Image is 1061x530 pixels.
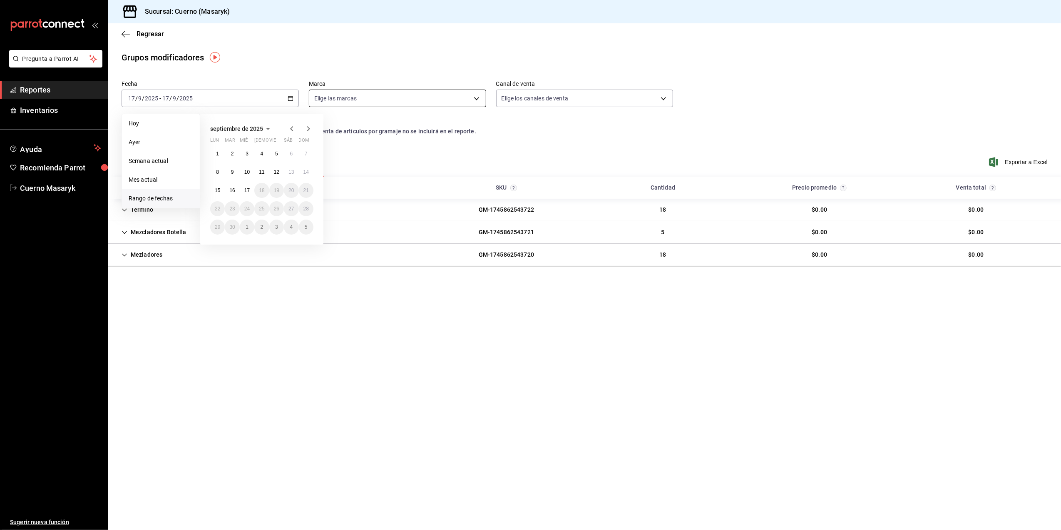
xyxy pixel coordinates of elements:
button: 1 de octubre de 2025 [240,220,254,235]
span: Semana actual [129,157,193,165]
div: Container [108,177,1061,267]
span: Mes actual [129,175,193,184]
button: 1 de septiembre de 2025 [210,146,225,161]
button: septiembre de 2025 [210,124,273,134]
abbr: miércoles [240,137,248,146]
button: 11 de septiembre de 2025 [254,165,269,180]
button: 3 de octubre de 2025 [269,220,284,235]
abbr: 3 de octubre de 2025 [275,224,278,230]
abbr: sábado [284,137,293,146]
div: Cell [962,202,991,217]
abbr: viernes [269,137,276,146]
button: Exportar a Excel [991,157,1048,167]
abbr: 5 de septiembre de 2025 [275,151,278,157]
label: Canal de venta [496,81,673,87]
div: Cell [115,202,160,217]
span: - [159,95,161,102]
abbr: 6 de septiembre de 2025 [290,151,293,157]
button: 12 de septiembre de 2025 [269,165,284,180]
div: HeadCell [428,180,584,195]
abbr: 3 de septiembre de 2025 [246,151,248,157]
abbr: 11 de septiembre de 2025 [259,169,264,175]
button: 18 de septiembre de 2025 [254,183,269,198]
abbr: jueves [254,137,303,146]
button: 7 de septiembre de 2025 [299,146,313,161]
h3: Sucursal: Cuerno (Masaryk) [138,7,230,17]
svg: Los grupos modificadores y las opciones se agruparán por SKU; se mostrará el primer creado. [510,185,517,191]
input: -- [138,95,142,102]
button: 4 de octubre de 2025 [284,220,298,235]
div: Cell [805,202,834,217]
button: 2 de octubre de 2025 [254,220,269,235]
abbr: 17 de septiembre de 2025 [244,187,250,193]
button: Regresar [122,30,164,38]
input: -- [172,95,176,102]
span: / [176,95,179,102]
div: Cell [115,247,169,262]
button: 5 de septiembre de 2025 [269,146,284,161]
button: 25 de septiembre de 2025 [254,201,269,216]
span: septiembre de 2025 [210,125,263,132]
div: Los artículos del listado no incluyen [122,127,1048,136]
abbr: 23 de septiembre de 2025 [229,206,235,212]
svg: Venta total de las opciones, agrupadas por grupo modificador. [989,185,996,191]
a: Pregunta a Parrot AI [6,60,102,69]
abbr: 19 de septiembre de 2025 [274,187,279,193]
span: Pregunta a Parrot AI [22,55,89,63]
abbr: 2 de octubre de 2025 [261,224,263,230]
div: Head [108,177,1061,199]
abbr: 20 de septiembre de 2025 [288,187,294,193]
button: 16 de septiembre de 2025 [225,183,239,198]
input: -- [128,95,135,102]
abbr: 2 de septiembre de 2025 [231,151,234,157]
div: Cell [472,225,541,240]
abbr: 9 de septiembre de 2025 [231,169,234,175]
abbr: 13 de septiembre de 2025 [288,169,294,175]
div: HeadCell [898,180,1054,195]
svg: Precio promedio = total de grupos modificadores / cantidad [840,185,847,191]
abbr: 5 de octubre de 2025 [305,224,308,230]
input: ---- [179,95,193,102]
abbr: 27 de septiembre de 2025 [288,206,294,212]
div: Cell [962,247,991,262]
button: 19 de septiembre de 2025 [269,183,284,198]
button: 6 de septiembre de 2025 [284,146,298,161]
abbr: 1 de octubre de 2025 [246,224,248,230]
abbr: 28 de septiembre de 2025 [303,206,309,212]
button: 20 de septiembre de 2025 [284,183,298,198]
button: 10 de septiembre de 2025 [240,165,254,180]
div: Row [108,199,1061,221]
abbr: 21 de septiembre de 2025 [303,187,309,193]
div: Cell [805,247,834,262]
button: 4 de septiembre de 2025 [254,146,269,161]
button: Pregunta a Parrot AI [9,50,102,67]
span: Recomienda Parrot [20,162,101,173]
abbr: 8 de septiembre de 2025 [216,169,219,175]
button: 17 de septiembre de 2025 [240,183,254,198]
abbr: 1 de septiembre de 2025 [216,151,219,157]
abbr: 4 de octubre de 2025 [290,224,293,230]
span: Regresar [137,30,164,38]
span: Ayer [129,138,193,147]
span: Sugerir nueva función [10,518,101,527]
span: Inventarios [20,105,101,116]
img: Tooltip marker [210,52,220,62]
div: Grupos modificadores [122,51,204,64]
abbr: 16 de septiembre de 2025 [229,187,235,193]
abbr: 22 de septiembre de 2025 [215,206,220,212]
span: Rango de fechas [129,194,193,203]
span: Elige las marcas [314,94,357,102]
button: 2 de septiembre de 2025 [225,146,239,161]
input: -- [162,95,169,102]
abbr: 12 de septiembre de 2025 [274,169,279,175]
div: HeadCell [741,180,898,195]
abbr: 14 de septiembre de 2025 [303,169,309,175]
div: Cell [115,225,193,240]
button: 3 de septiembre de 2025 [240,146,254,161]
abbr: martes [225,137,235,146]
div: Cell [655,225,671,240]
abbr: 10 de septiembre de 2025 [244,169,250,175]
div: Row [108,244,1061,266]
button: 14 de septiembre de 2025 [299,165,313,180]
